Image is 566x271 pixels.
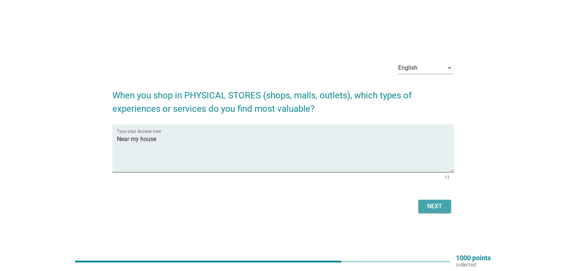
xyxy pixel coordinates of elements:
[117,133,454,172] textarea: Type your Answer here
[398,65,418,71] div: English
[444,175,450,180] div: 13
[456,261,491,268] p: collected
[456,255,491,261] p: 1000 points
[445,63,454,72] i: arrow_drop_down
[424,202,445,211] div: Next
[418,200,451,213] button: Next
[112,81,454,115] h2: When you shop in PHYSICAL STORES (shops, malls, outlets), which types of experiences or services ...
